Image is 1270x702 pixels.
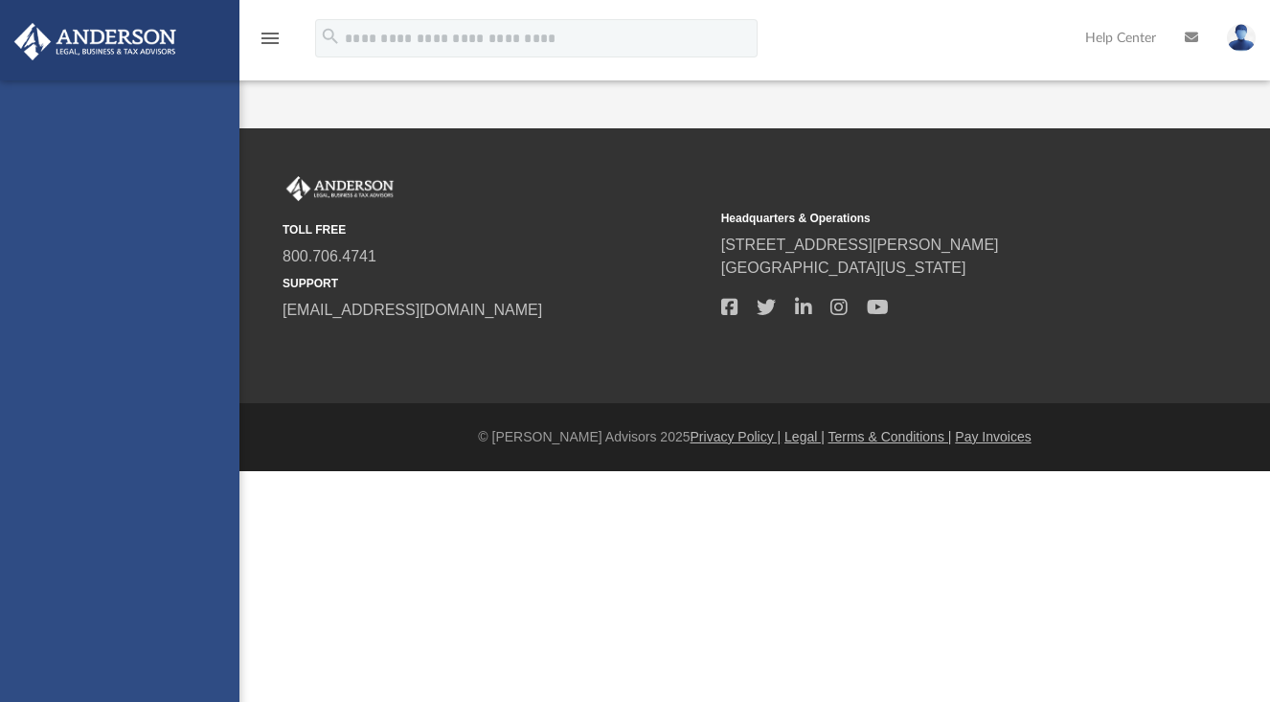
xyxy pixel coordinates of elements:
img: Anderson Advisors Platinum Portal [9,23,182,60]
a: [STREET_ADDRESS][PERSON_NAME] [721,237,999,253]
a: 800.706.4741 [283,248,376,264]
a: Privacy Policy | [691,429,782,444]
a: Pay Invoices [955,429,1031,444]
a: Legal | [784,429,825,444]
a: [EMAIL_ADDRESS][DOMAIN_NAME] [283,302,542,318]
a: menu [259,36,282,50]
small: SUPPORT [283,275,708,292]
small: Headquarters & Operations [721,210,1146,227]
img: User Pic [1227,24,1256,52]
div: © [PERSON_NAME] Advisors 2025 [239,427,1270,447]
i: search [320,26,341,47]
a: [GEOGRAPHIC_DATA][US_STATE] [721,260,966,276]
small: TOLL FREE [283,221,708,238]
a: Terms & Conditions | [828,429,952,444]
i: menu [259,27,282,50]
img: Anderson Advisors Platinum Portal [283,176,397,201]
